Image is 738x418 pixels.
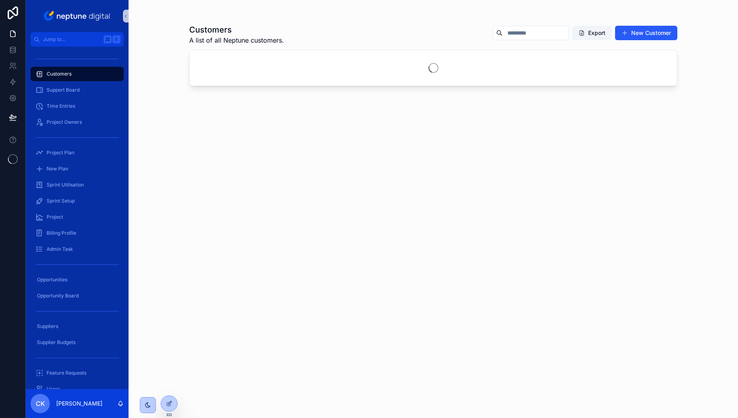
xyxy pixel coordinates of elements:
[189,35,284,45] span: A list of all Neptune customers.
[47,214,63,220] span: Project
[572,26,612,40] button: Export
[47,166,68,172] span: New Plan
[47,246,73,252] span: Admin Task
[31,319,124,334] a: Suppliers
[31,335,124,350] a: Supplier Budgets
[37,277,67,283] span: Opportunities
[189,24,284,35] h1: Customers
[47,87,80,93] span: Support Board
[31,32,124,47] button: Jump to...K
[31,178,124,192] a: Sprint Utilisation
[47,71,72,77] span: Customers
[31,99,124,113] a: Time Entries
[47,119,82,125] span: Project Owners
[31,210,124,224] a: Project
[26,47,129,389] div: scrollable content
[47,386,60,392] span: Users
[31,242,124,256] a: Admin Task
[37,323,58,330] span: Suppliers
[113,36,120,43] span: K
[37,293,79,299] span: Opportunity Board
[31,366,124,380] a: Feature Requests
[37,339,76,346] span: Supplier Budgets
[56,400,102,408] p: [PERSON_NAME]
[47,230,76,236] span: Billing Profile
[47,150,74,156] span: Project Plan
[47,103,75,109] span: Time Entries
[47,370,86,376] span: Feature Requests
[31,194,124,208] a: Sprint Setup
[31,145,124,160] a: Project Plan
[31,162,124,176] a: New Plan
[36,399,45,408] span: CK
[31,289,124,303] a: Opportunity Board
[31,273,124,287] a: Opportunities
[31,83,124,97] a: Support Board
[31,115,124,129] a: Project Owners
[615,26,677,40] button: New Customer
[43,36,100,43] span: Jump to...
[47,198,75,204] span: Sprint Setup
[31,67,124,81] a: Customers
[31,382,124,396] a: Users
[42,10,112,23] img: App logo
[47,182,84,188] span: Sprint Utilisation
[31,226,124,240] a: Billing Profile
